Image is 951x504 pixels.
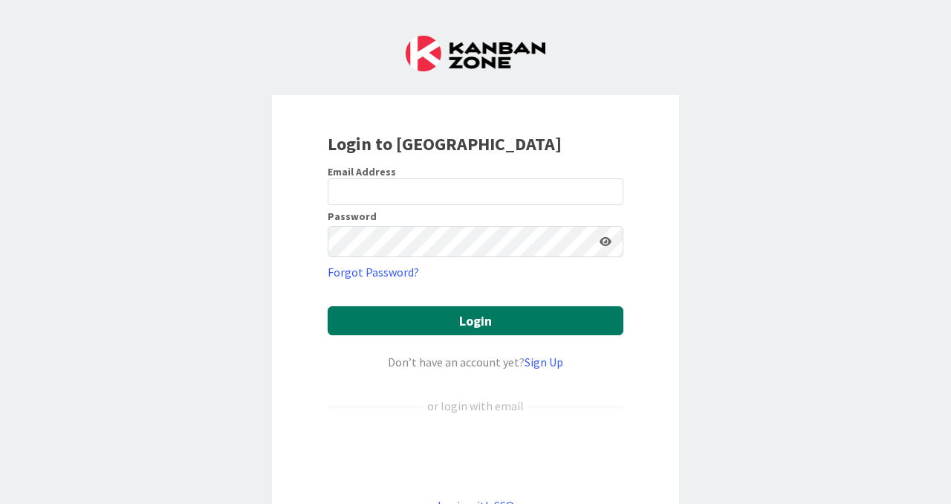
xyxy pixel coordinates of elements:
label: Email Address [328,165,396,178]
button: Login [328,306,623,335]
div: Don’t have an account yet? [328,353,623,371]
a: Forgot Password? [328,263,419,281]
a: Sign Up [525,355,563,369]
iframe: Sign in with Google Button [320,439,631,472]
b: Login to [GEOGRAPHIC_DATA] [328,132,562,155]
img: Kanban Zone [406,36,545,71]
label: Password [328,211,377,222]
div: or login with email [423,397,528,415]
